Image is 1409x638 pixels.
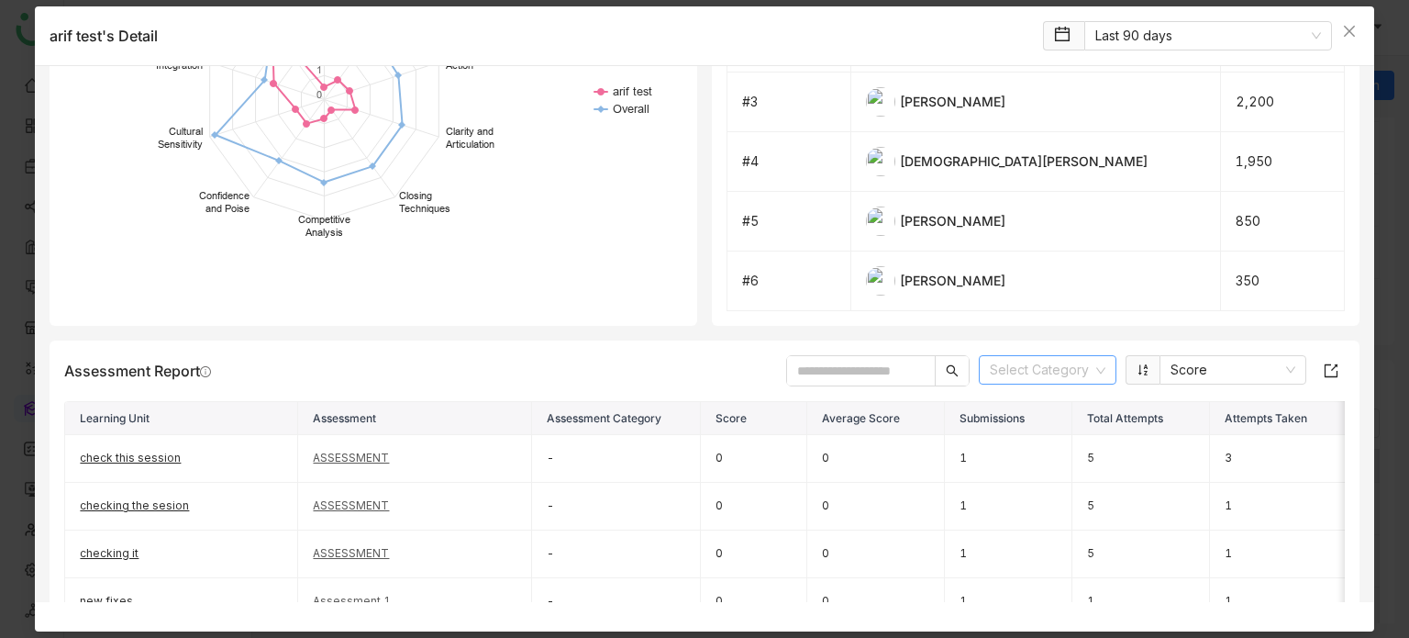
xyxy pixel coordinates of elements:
td: 1 [1210,578,1348,626]
img: 684a9b6bde261c4b36a3d2e3 [866,266,895,296]
td: - [532,578,702,626]
nz-select-item: Last 90 days [1095,22,1321,50]
text: Closing Techniques [400,189,451,215]
td: 0 [807,531,945,578]
text: Call to Action [445,47,473,73]
a: ASSESSMENT [313,451,389,465]
td: 1 [1210,531,1348,578]
div: [PERSON_NAME] [866,207,1206,236]
img: 684a9ad2de261c4b36a3cd74 [866,207,895,236]
a: ASSESSMENT [313,498,389,512]
td: 0 [701,483,806,531]
text: Competitive Analysis [298,214,350,240]
td: 1 [1210,483,1348,531]
text: Overall [613,101,649,116]
th: Learning Unit [65,402,298,435]
div: arif test 's Detail [50,25,158,47]
td: #6 [727,252,851,311]
td: 2,200 [1221,73,1345,132]
td: - [532,483,702,531]
th: Score [701,402,806,435]
text: Clarity and Articulation [445,126,494,151]
td: 0 [807,483,945,531]
td: 350 [1221,252,1345,311]
text: arif test [613,84,652,98]
th: Submissions [945,402,1072,435]
td: - [532,435,702,483]
div: Assessment Report [64,360,211,383]
th: Attempts Taken [1210,402,1348,435]
text: 0 [316,88,322,101]
td: 0 [807,435,945,483]
nz-select-item: Score [1170,356,1295,384]
th: Total Attempts [1072,402,1210,435]
text: Cultural Sensitivity [158,126,203,151]
a: check this session [80,451,181,465]
td: 0 [807,578,945,626]
div: [DEMOGRAPHIC_DATA][PERSON_NAME] [866,147,1206,176]
td: 1 [945,435,1072,483]
th: Average Score [807,402,945,435]
div: [PERSON_NAME] [866,266,1206,296]
td: #4 [727,132,851,192]
td: 1 [945,483,1072,531]
td: 5 [1072,483,1210,531]
td: 0 [701,435,806,483]
td: 0 [701,578,806,626]
td: 5 [1072,435,1210,483]
div: [PERSON_NAME] [866,87,1206,117]
text: Confidence and Poise [199,189,250,215]
td: 3 [1210,435,1348,483]
td: #3 [727,73,851,132]
th: Assessment [298,402,531,435]
a: checking the sesion [80,498,189,512]
td: 1 [945,578,1072,626]
td: 1,950 [1221,132,1345,192]
td: #5 [727,192,851,252]
td: 1 [945,531,1072,578]
td: 1 [1072,578,1210,626]
text: 1 [316,64,322,77]
text: Feedback Integration [156,47,203,73]
td: 5 [1072,531,1210,578]
a: new fixes [80,594,133,608]
button: Close [1325,6,1374,56]
img: 684be972847de31b02b70467 [866,87,895,117]
th: Assessment Category [532,402,702,435]
td: 850 [1221,192,1345,252]
a: checking it [80,546,139,560]
img: 684a9b06de261c4b36a3cf65 [866,147,895,176]
td: 0 [701,531,806,578]
a: ASSESSMENT [313,546,389,560]
td: - [532,531,702,578]
a: Assessment 1 [313,594,391,608]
